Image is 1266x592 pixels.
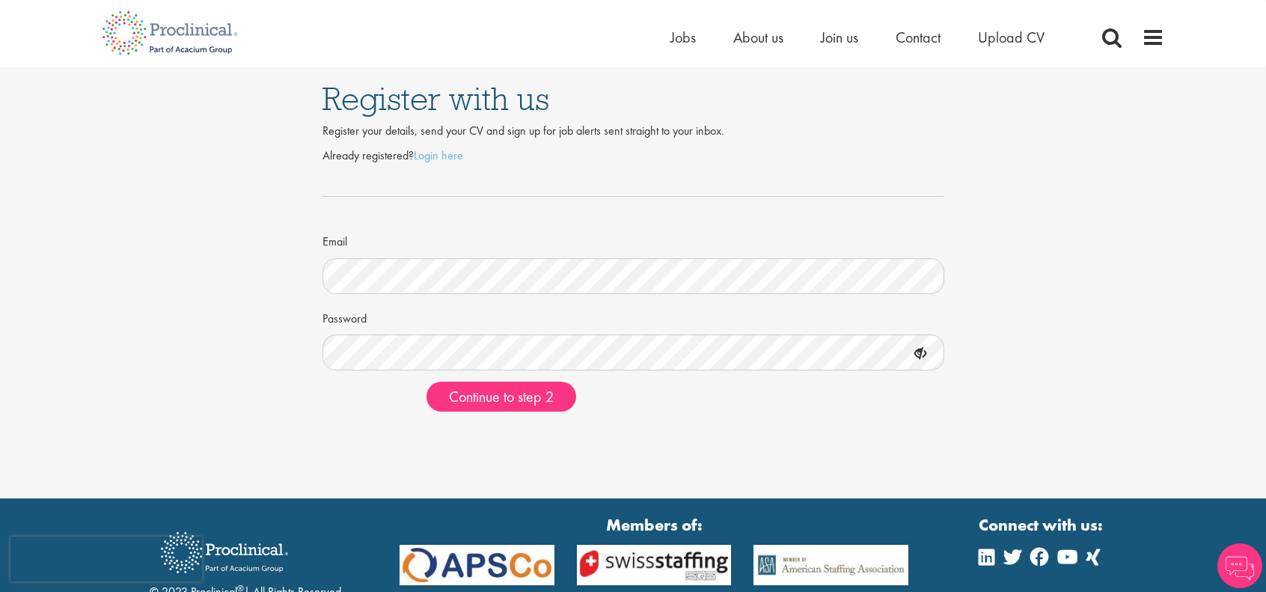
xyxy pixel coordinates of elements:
[742,545,920,586] img: APSCo
[322,305,367,328] label: Password
[1217,543,1262,588] img: Chatbot
[821,28,858,47] a: Join us
[896,28,941,47] a: Contact
[400,513,908,537] strong: Members of:
[322,147,944,165] p: Already registered?
[670,28,696,47] a: Jobs
[414,147,463,163] a: Login here
[10,537,202,582] iframe: reCAPTCHA
[322,228,347,251] label: Email
[322,123,944,140] div: Register your details, send your CV and sign up for job alerts sent straight to your inbox.
[733,28,783,47] a: About us
[150,522,299,584] img: Proclinical Recruitment
[322,82,944,115] h1: Register with us
[426,382,576,412] button: Continue to step 2
[978,28,1045,47] a: Upload CV
[979,513,1106,537] strong: Connect with us:
[449,387,554,406] span: Continue to step 2
[566,545,743,586] img: APSCo
[388,545,566,586] img: APSCo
